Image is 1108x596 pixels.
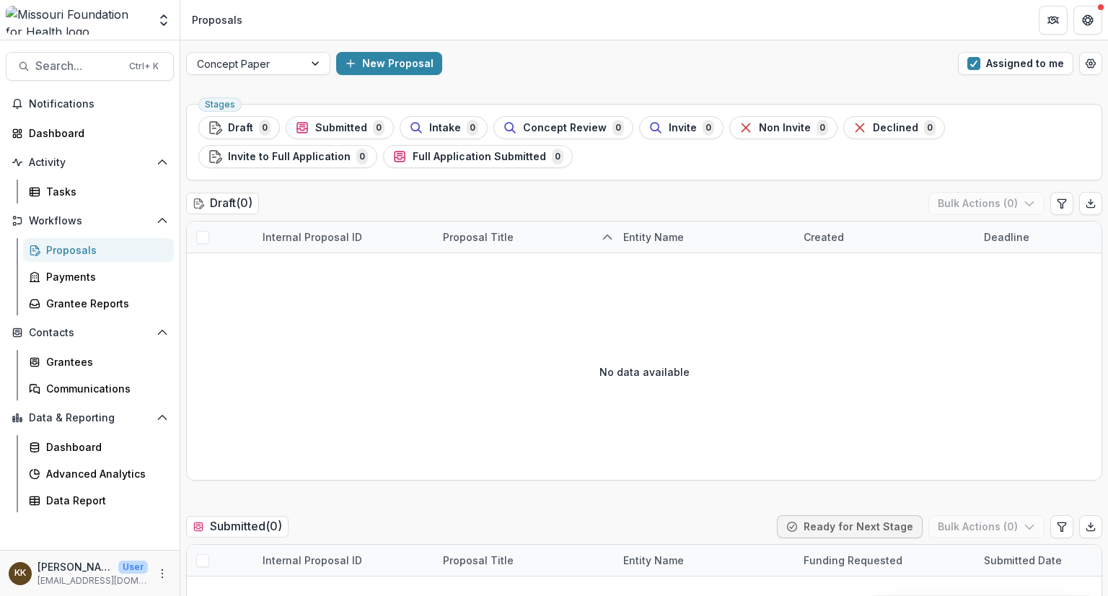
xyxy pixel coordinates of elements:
[46,242,162,258] div: Proposals
[6,92,174,115] button: Notifications
[795,553,911,568] div: Funding Requested
[1039,6,1068,35] button: Partners
[434,553,522,568] div: Proposal Title
[154,565,171,582] button: More
[1079,192,1102,215] button: Export table data
[843,116,945,139] button: Declined0
[23,350,174,374] a: Grantees
[777,515,923,538] button: Ready for Next Stage
[434,545,615,576] div: Proposal Title
[186,516,289,537] h2: Submitted ( 0 )
[254,553,371,568] div: Internal Proposal ID
[817,120,828,136] span: 0
[413,151,546,163] span: Full Application Submitted
[286,116,394,139] button: Submitted0
[23,238,174,262] a: Proposals
[795,545,975,576] div: Funding Requested
[6,406,174,429] button: Open Data & Reporting
[795,222,975,253] div: Created
[29,126,162,141] div: Dashboard
[729,116,837,139] button: Non Invite0
[383,145,573,168] button: Full Application Submitted0
[46,381,162,396] div: Communications
[615,229,692,245] div: Entity Name
[126,58,162,74] div: Ctrl + K
[615,222,795,253] div: Entity Name
[315,122,367,134] span: Submitted
[154,6,174,35] button: Open entity switcher
[1079,515,1102,538] button: Export table data
[23,265,174,289] a: Payments
[615,545,795,576] div: Entity Name
[599,364,690,380] p: No data available
[434,222,615,253] div: Proposal Title
[198,145,377,168] button: Invite to Full Application0
[703,120,714,136] span: 0
[23,462,174,486] a: Advanced Analytics
[1050,515,1073,538] button: Edit table settings
[186,193,259,214] h2: Draft ( 0 )
[928,192,1045,215] button: Bulk Actions (0)
[975,229,1038,245] div: Deadline
[6,6,148,35] img: Missouri Foundation for Health logo
[615,553,692,568] div: Entity Name
[493,116,633,139] button: Concept Review0
[975,553,1070,568] div: Submitted Date
[205,100,235,110] span: Stages
[23,488,174,512] a: Data Report
[6,321,174,344] button: Open Contacts
[924,120,936,136] span: 0
[759,122,811,134] span: Non Invite
[434,229,522,245] div: Proposal Title
[523,122,607,134] span: Concept Review
[254,222,434,253] div: Internal Proposal ID
[46,354,162,369] div: Grantees
[6,209,174,232] button: Open Workflows
[467,120,478,136] span: 0
[6,52,174,81] button: Search...
[29,98,168,110] span: Notifications
[356,149,368,165] span: 0
[400,116,488,139] button: Intake0
[38,559,113,574] p: [PERSON_NAME]
[46,493,162,508] div: Data Report
[228,151,351,163] span: Invite to Full Application
[1050,192,1073,215] button: Edit table settings
[639,116,724,139] button: Invite0
[228,122,253,134] span: Draft
[38,574,148,587] p: [EMAIL_ADDRESS][DOMAIN_NAME]
[46,439,162,455] div: Dashboard
[46,184,162,199] div: Tasks
[602,232,613,243] svg: sorted ascending
[873,122,918,134] span: Declined
[29,215,151,227] span: Workflows
[1073,6,1102,35] button: Get Help
[35,59,120,73] span: Search...
[259,120,271,136] span: 0
[23,377,174,400] a: Communications
[373,120,384,136] span: 0
[254,545,434,576] div: Internal Proposal ID
[186,9,248,30] nav: breadcrumb
[6,121,174,145] a: Dashboard
[29,412,151,424] span: Data & Reporting
[46,269,162,284] div: Payments
[958,52,1073,75] button: Assigned to me
[254,229,371,245] div: Internal Proposal ID
[6,151,174,174] button: Open Activity
[29,327,151,339] span: Contacts
[14,569,26,578] div: Katie Kaufmann
[23,180,174,203] a: Tasks
[23,292,174,315] a: Grantee Reports
[552,149,563,165] span: 0
[192,12,242,27] div: Proposals
[795,229,853,245] div: Created
[336,52,442,75] button: New Proposal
